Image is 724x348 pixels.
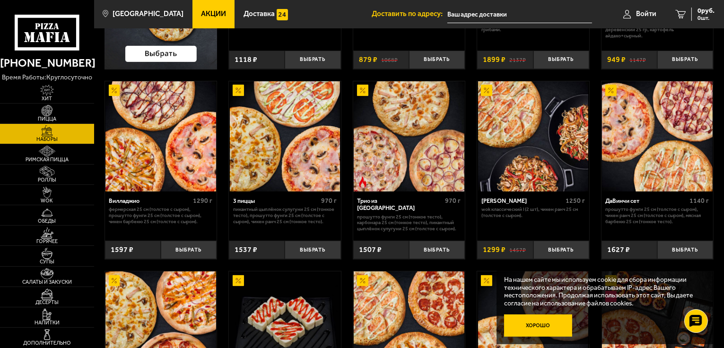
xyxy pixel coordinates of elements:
button: Выбрать [657,241,713,259]
button: Выбрать [409,241,465,259]
button: Выбрать [533,51,589,69]
span: 1250 г [566,197,585,205]
button: Выбрать [409,51,465,69]
p: Wok классический L (2 шт), Чикен Ранч 25 см (толстое с сыром). [481,207,585,219]
img: Трио из Рио [354,81,464,192]
p: На нашем сайте мы используем cookie для сбора информации технического характера и обрабатываем IP... [504,276,700,307]
img: Акционный [233,85,244,96]
s: 2137 ₽ [509,56,526,63]
span: 0 руб. [698,8,715,14]
input: Ваш адрес доставки [447,6,592,23]
img: Акционный [605,85,617,96]
img: Акционный [109,275,120,287]
span: 1299 ₽ [483,246,506,253]
button: Хорошо [504,314,572,337]
span: 1290 г [193,197,212,205]
img: 3 пиццы [230,81,340,192]
button: Выбрать [161,241,217,259]
span: 949 ₽ [607,56,626,63]
s: 1457 ₽ [509,246,526,253]
img: 15daf4d41897b9f0e9f617042186c801.svg [277,9,288,20]
span: 0 шт. [698,15,715,21]
p: Прошутто Фунги 25 см (толстое с сыром), Чикен Ранч 25 см (толстое с сыром), Мясная Барбекю 25 см ... [605,207,709,225]
div: 3 пиццы [233,197,319,204]
img: Акционный [109,85,120,96]
p: Прошутто Фунги 25 см (тонкое тесто), Карбонара 25 см (тонкое тесто), Пикантный цыплёнок сулугуни ... [357,214,461,232]
span: 1537 ₽ [235,246,257,253]
span: 970 г [321,197,337,205]
a: Акционный3 пиццы [229,81,341,192]
p: Пикантный цыплёнок сулугуни 25 см (тонкое тесто), Прошутто Фунги 25 см (толстое с сыром), Чикен Р... [233,207,337,225]
img: Вилла Капри [478,81,589,192]
button: Выбрать [533,241,589,259]
img: Акционный [233,275,244,287]
img: Акционный [357,275,368,287]
img: Акционный [481,275,492,287]
s: 1068 ₽ [381,56,398,63]
div: ДаВинчи сет [605,197,687,204]
span: Доставка [244,10,275,17]
span: 970 г [445,197,461,205]
span: 879 ₽ [359,56,377,63]
a: АкционныйВилладжио [105,81,217,192]
span: Акции [201,10,226,17]
span: 1899 ₽ [483,56,506,63]
a: АкционныйДаВинчи сет [602,81,714,192]
img: Острое блюдо [357,176,368,188]
button: Выбрать [657,51,713,69]
div: [PERSON_NAME] [481,197,563,204]
div: Трио из [GEOGRAPHIC_DATA] [357,197,443,212]
img: Акционный [481,85,492,96]
img: ДаВинчи сет [602,81,713,192]
button: Выбрать [285,51,340,69]
span: 1140 г [690,197,709,205]
span: [GEOGRAPHIC_DATA] [113,10,183,17]
span: 1118 ₽ [235,56,257,63]
button: Выбрать [285,241,340,259]
a: АкционныйОстрое блюдоТрио из Рио [353,81,465,192]
img: Вилладжио [105,81,216,192]
span: 1627 ₽ [607,246,630,253]
span: 1597 ₽ [111,246,133,253]
span: 1507 ₽ [359,246,382,253]
a: АкционныйВилла Капри [477,81,589,192]
span: Доставить по адресу: [372,10,447,17]
div: Вилладжио [109,197,191,204]
span: Войти [636,10,656,17]
img: Акционный [357,85,368,96]
s: 1147 ₽ [629,56,646,63]
p: Фермерская 25 см (толстое с сыром), Прошутто Фунги 25 см (толстое с сыром), Чикен Барбекю 25 см (... [109,207,212,225]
